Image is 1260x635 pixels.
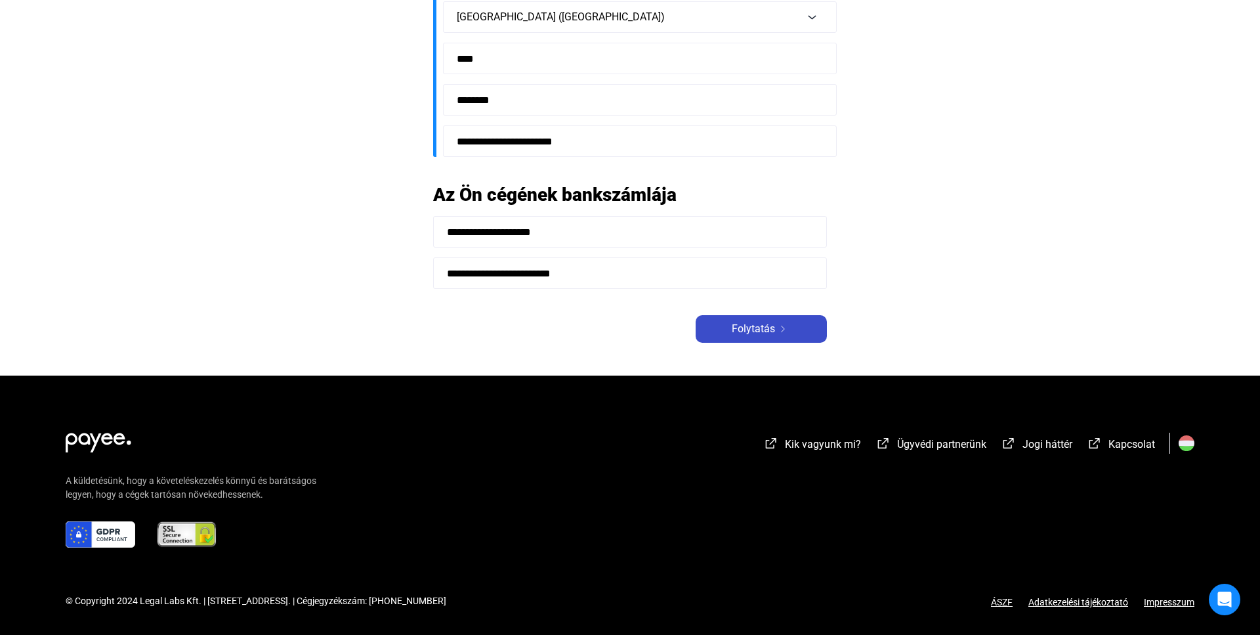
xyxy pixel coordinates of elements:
[1087,437,1102,450] img: external-link-white
[66,426,131,452] img: white-payee-white-dot.svg
[443,1,837,33] button: [GEOGRAPHIC_DATA] ([GEOGRAPHIC_DATA])
[775,326,791,332] img: arrow-right-white
[763,440,861,452] a: external-link-whiteKik vagyunk mi?
[1209,584,1240,615] div: Open Intercom Messenger
[696,315,827,343] button: Folytatásarrow-right-white
[875,437,891,450] img: external-link-white
[66,594,446,608] div: © Copyright 2024 Legal Labs Kft. | [STREET_ADDRESS]. | Cégjegyzékszám: [PHONE_NUMBER]
[66,521,135,548] img: gdpr
[1179,435,1194,451] img: HU.svg
[1144,597,1194,607] a: Impresszum
[1087,440,1155,452] a: external-link-whiteKapcsolat
[785,438,861,450] span: Kik vagyunk mi?
[156,521,217,548] img: ssl
[1022,438,1072,450] span: Jogi háttér
[1001,437,1017,450] img: external-link-white
[1108,438,1155,450] span: Kapcsolat
[1001,440,1072,452] a: external-link-whiteJogi háttér
[433,183,827,206] h2: Az Ön cégének bankszámlája
[457,11,665,23] span: [GEOGRAPHIC_DATA] ([GEOGRAPHIC_DATA])
[763,437,779,450] img: external-link-white
[1013,597,1144,607] a: Adatkezelési tájékoztató
[897,438,986,450] span: Ügyvédi partnerünk
[991,597,1013,607] a: ÁSZF
[732,321,775,337] span: Folytatás
[875,440,986,452] a: external-link-whiteÜgyvédi partnerünk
